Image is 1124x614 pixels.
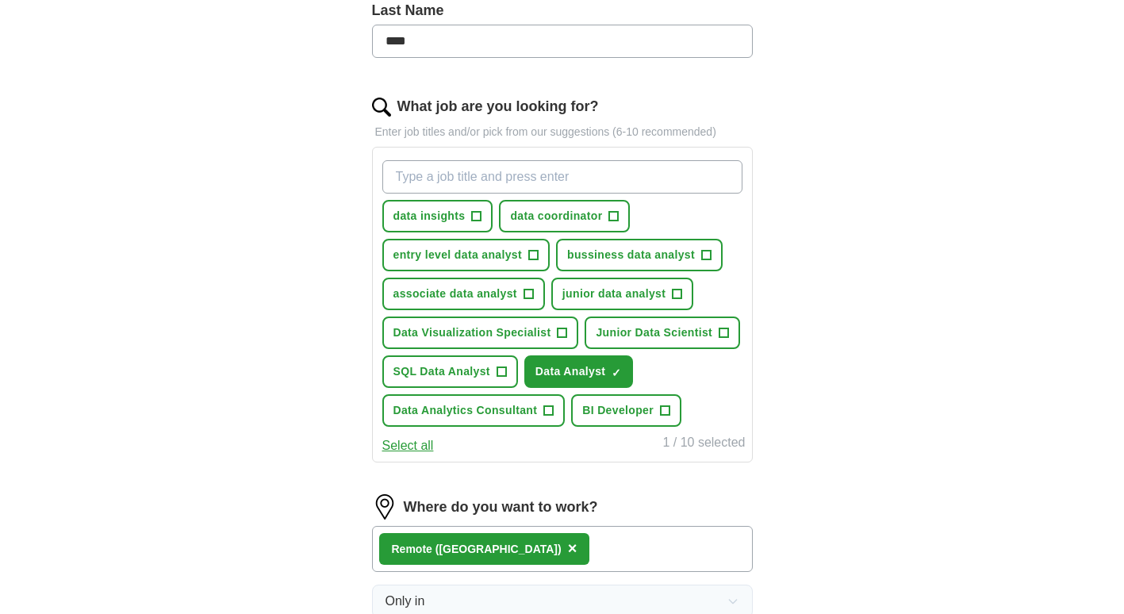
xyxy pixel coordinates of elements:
button: Junior Data Scientist [585,317,740,349]
span: associate data analyst [393,286,517,302]
button: data coordinator [499,200,630,232]
div: 1 / 10 selected [662,433,745,455]
button: SQL Data Analyst [382,355,518,388]
span: × [568,539,577,557]
span: BI Developer [582,402,654,419]
span: junior data analyst [562,286,666,302]
span: Data Analyst [535,363,606,380]
span: data coordinator [510,208,602,224]
button: × [568,537,577,561]
img: search.png [372,98,391,117]
span: Data Analytics Consultant [393,402,538,419]
img: location.png [372,494,397,520]
span: ✓ [612,366,621,379]
span: Only in [386,592,425,611]
span: Junior Data Scientist [596,324,712,341]
span: bussiness data analyst [567,247,695,263]
div: Remote ([GEOGRAPHIC_DATA]) [392,541,562,558]
button: BI Developer [571,394,681,427]
button: Select all [382,436,434,455]
span: entry level data analyst [393,247,522,263]
button: Data Visualization Specialist [382,317,579,349]
label: Where do you want to work? [404,497,598,518]
button: bussiness data analyst [556,239,723,271]
span: SQL Data Analyst [393,363,490,380]
p: Enter job titles and/or pick from our suggestions (6-10 recommended) [372,124,753,140]
button: Data Analyst✓ [524,355,634,388]
button: data insights [382,200,493,232]
input: Type a job title and press enter [382,160,742,194]
button: associate data analyst [382,278,545,310]
span: data insights [393,208,466,224]
button: entry level data analyst [382,239,550,271]
label: What job are you looking for? [397,96,599,117]
button: Data Analytics Consultant [382,394,566,427]
button: junior data analyst [551,278,693,310]
span: Data Visualization Specialist [393,324,551,341]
